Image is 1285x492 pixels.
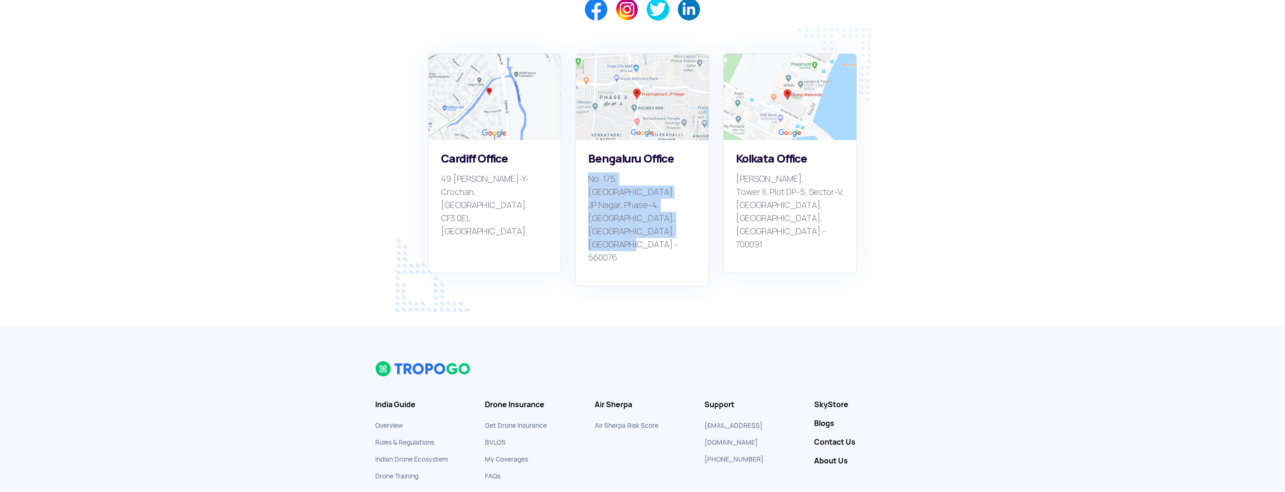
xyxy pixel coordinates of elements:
a: Air Sherpa Risk Score [595,421,658,430]
h3: Support [704,400,800,410]
h3: Bengaluru Office [588,152,696,165]
p: [PERSON_NAME], Tower II, Plot DP-5, Sector-V, [GEOGRAPHIC_DATA], [GEOGRAPHIC_DATA], [GEOGRAPHIC_D... [736,172,844,251]
a: Get Drone Insurance [485,421,547,430]
p: No. 175, [GEOGRAPHIC_DATA] JP Nagar, Phase-4, [GEOGRAPHIC_DATA], [GEOGRAPHIC_DATA], [GEOGRAPHIC_D... [588,172,696,264]
img: bg_locKolkata.png [724,54,856,140]
h3: Air Sherpa [595,400,690,410]
a: Blogs [814,419,910,428]
h3: Kolkata Office [736,152,844,165]
a: FAQs [485,472,500,480]
a: Contact Us [814,438,910,447]
img: bg_ukaddress.png [429,54,561,140]
a: My Coverages [485,455,528,463]
img: bg_locBengaluru.png [576,54,709,140]
a: About Us [814,456,910,466]
h3: India Guide [375,400,471,410]
a: Overview [375,421,403,430]
a: Rules & Regulations [375,438,434,447]
h3: Cardiff Office [441,152,549,165]
h3: Drone Insurance [485,400,581,410]
p: 49 [PERSON_NAME]-Y-Crochan, [GEOGRAPHIC_DATA], CF3 0EL [GEOGRAPHIC_DATA] [441,172,549,251]
a: [PHONE_NUMBER] [704,455,763,463]
a: Drone Training [375,472,418,480]
a: BVLOS [485,438,506,447]
a: Indian Drone Ecosystem [375,455,448,463]
img: logo [375,361,471,377]
a: [EMAIL_ADDRESS][DOMAIN_NAME] [704,421,763,447]
a: SkyStore [814,400,910,410]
